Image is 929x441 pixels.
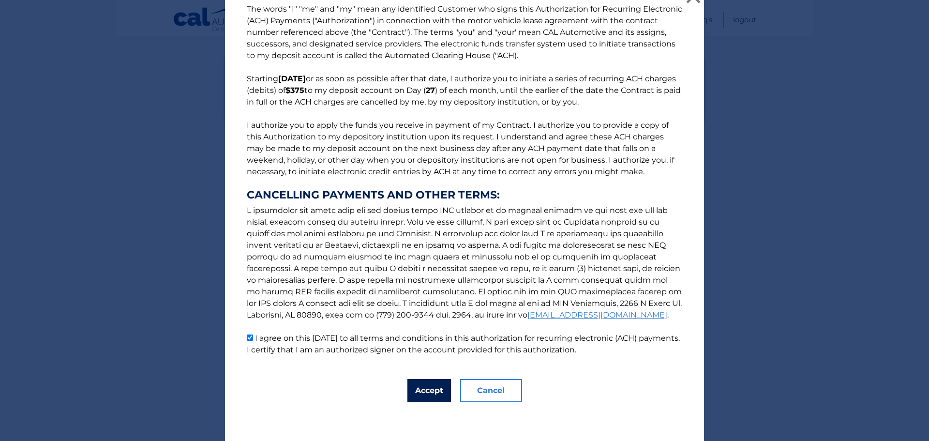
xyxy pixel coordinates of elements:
[278,74,306,83] b: [DATE]
[237,3,692,356] p: The words "I" "me" and "my" mean any identified Customer who signs this Authorization for Recurri...
[407,379,451,402] button: Accept
[285,86,304,95] b: $375
[527,310,667,319] a: [EMAIL_ADDRESS][DOMAIN_NAME]
[247,334,680,354] label: I agree on this [DATE] to all terms and conditions in this authorization for recurring electronic...
[426,86,435,95] b: 27
[460,379,522,402] button: Cancel
[247,189,682,201] strong: CANCELLING PAYMENTS AND OTHER TERMS:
